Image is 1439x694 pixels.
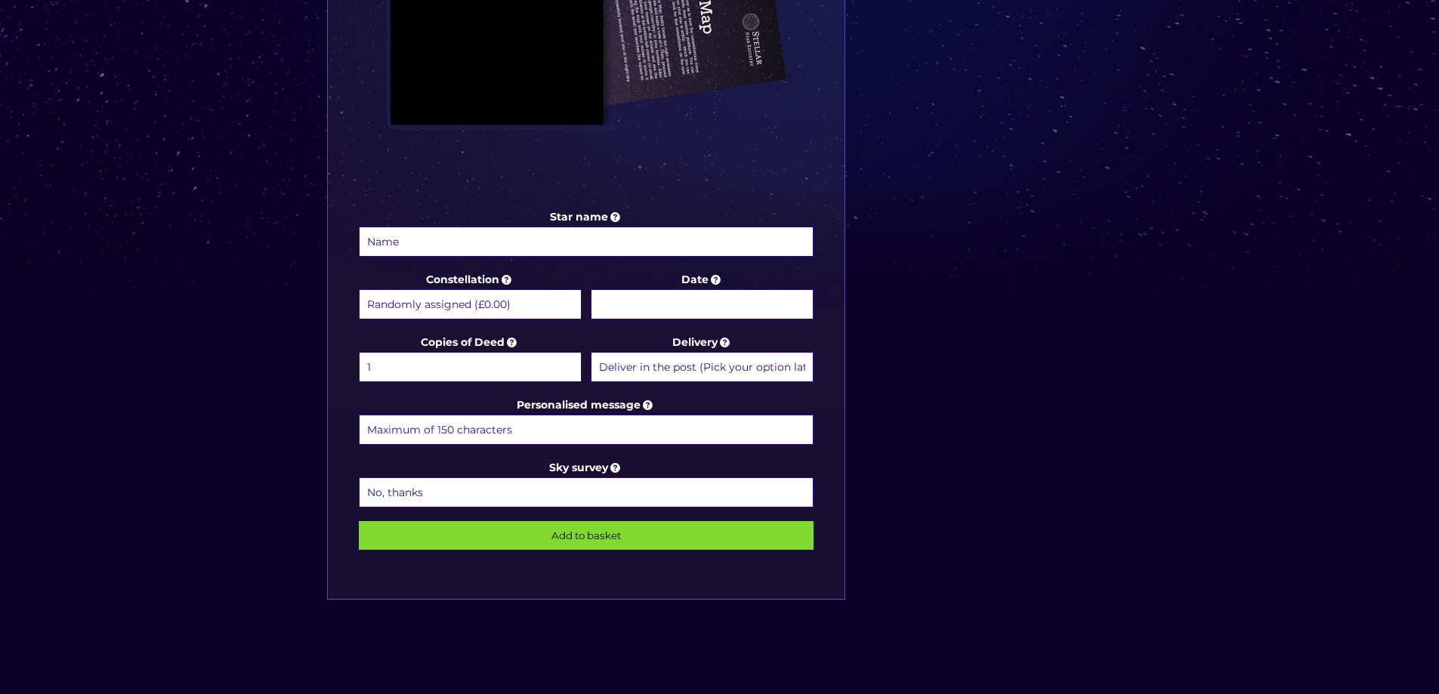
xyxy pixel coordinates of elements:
input: Add to basket [359,521,814,550]
input: Star name [359,227,814,257]
a: Sky survey [549,461,623,474]
input: Date [591,289,814,319]
select: Sky survey [359,477,814,507]
label: Delivery [591,333,814,384]
label: Star name [359,208,814,259]
select: Copies of Deed [359,352,582,382]
label: Constellation [359,270,582,322]
input: Personalised message [359,415,814,445]
label: Date [591,270,814,322]
label: Copies of Deed [359,333,582,384]
select: Constellation [359,289,582,319]
select: Delivery [591,352,814,382]
label: Personalised message [359,396,814,447]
